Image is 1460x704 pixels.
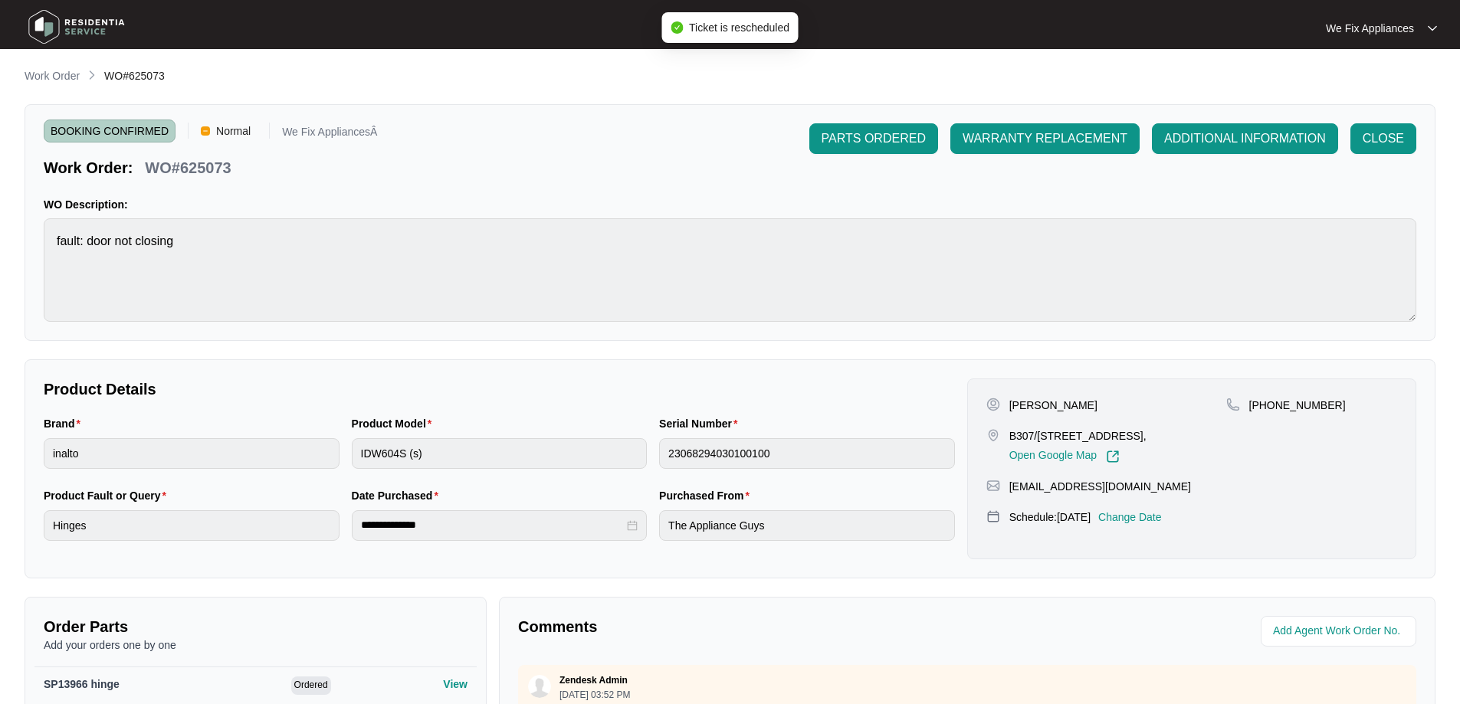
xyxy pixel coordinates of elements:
[986,398,1000,411] img: user-pin
[44,378,955,400] p: Product Details
[44,488,172,503] label: Product Fault or Query
[44,416,87,431] label: Brand
[1009,509,1091,525] p: Schedule: [DATE]
[86,69,98,81] img: chevron-right
[659,488,756,503] label: Purchased From
[1009,450,1120,463] a: Open Google Map
[1363,129,1404,148] span: CLOSE
[1428,25,1437,32] img: dropdown arrow
[352,438,648,469] input: Product Model
[671,21,683,34] span: check-circle
[44,510,340,541] input: Product Fault or Query
[1273,622,1407,640] input: Add Agent Work Order No.
[518,616,956,637] p: Comments
[986,428,1000,442] img: map-pin
[1009,428,1147,444] p: B307/[STREET_ADDRESS],
[104,70,165,82] span: WO#625073
[352,488,445,503] label: Date Purchased
[559,674,628,686] p: Zendesk Admin
[1164,129,1326,148] span: ADDITIONAL INFORMATION
[528,675,551,698] img: user.svg
[659,438,955,469] input: Serial Number
[25,68,80,83] p: Work Order
[361,517,625,533] input: Date Purchased
[44,438,340,469] input: Brand
[1098,509,1162,525] p: Change Date
[1009,398,1097,413] p: [PERSON_NAME]
[44,218,1416,322] textarea: fault: door not closing
[201,126,210,136] img: Vercel Logo
[210,120,257,142] span: Normal
[809,123,938,154] button: PARTS ORDERED
[1009,479,1191,494] p: [EMAIL_ADDRESS][DOMAIN_NAME]
[1106,450,1120,463] img: Link-External
[659,510,955,541] input: Purchased From
[44,678,120,690] span: SP13966 hinge
[44,637,468,653] p: Add your orders one by one
[1326,21,1414,36] p: We Fix Appliances
[44,157,133,178] p: Work Order:
[145,157,231,178] p: WO#625073
[23,4,130,50] img: residentia service logo
[1249,398,1346,413] p: [PHONE_NUMBER]
[44,120,176,142] span: BOOKING CONFIRMED
[950,123,1140,154] button: WARRANTY REPLACEMENT
[822,129,926,148] span: PARTS ORDERED
[1152,123,1338,154] button: ADDITIONAL INFORMATION
[1350,123,1416,154] button: CLOSE
[352,416,438,431] label: Product Model
[986,509,1000,523] img: map-pin
[21,68,83,85] a: Work Order
[986,479,1000,493] img: map-pin
[282,126,377,142] p: We Fix AppliancesÂ
[44,616,468,637] p: Order Parts
[291,676,331,695] span: Ordered
[44,197,1416,212] p: WO Description:
[659,416,743,431] label: Serial Number
[559,690,630,699] p: [DATE] 03:52 PM
[689,21,789,34] span: Ticket is rescheduled
[443,676,468,692] p: View
[963,129,1127,148] span: WARRANTY REPLACEMENT
[1226,398,1240,411] img: map-pin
